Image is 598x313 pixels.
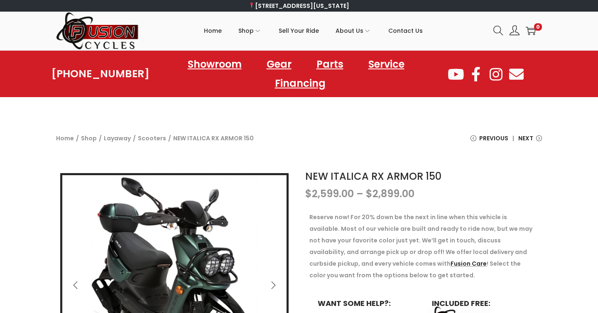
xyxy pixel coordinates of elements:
[309,211,538,281] p: Reserve now! For 20% down be the next in line when this vehicle is available. Most of our vehicle...
[179,55,250,74] a: Showroom
[258,55,300,74] a: Gear
[356,187,363,201] span: –
[451,259,487,268] a: Fusion Care
[336,12,372,49] a: About Us
[133,132,136,144] span: /
[168,132,171,144] span: /
[249,2,350,10] a: [STREET_ADDRESS][US_STATE]
[264,276,282,294] button: Next
[308,55,352,74] a: Parts
[139,12,487,49] nav: Primary navigation
[279,20,319,41] span: Sell Your Ride
[66,276,85,294] button: Previous
[471,132,508,150] a: Previous
[173,132,254,144] span: NEW ITALICA RX ARMOR 150
[518,132,542,150] a: Next
[238,20,254,41] span: Shop
[360,55,413,74] a: Service
[99,132,102,144] span: /
[388,20,423,41] span: Contact Us
[366,187,373,201] span: $
[56,134,74,142] a: Home
[526,26,536,36] a: 0
[76,132,79,144] span: /
[518,132,533,144] span: Next
[104,134,131,142] a: Layaway
[318,300,415,307] h6: WANT SOME HELP?:
[51,68,149,80] a: [PHONE_NUMBER]
[204,20,222,41] span: Home
[279,12,319,49] a: Sell Your Ride
[267,74,334,93] a: Financing
[305,187,312,201] span: $
[336,20,363,41] span: About Us
[238,12,262,49] a: Shop
[249,2,255,8] img: 📍
[149,55,447,93] nav: Menu
[81,134,97,142] a: Shop
[366,187,414,201] bdi: 2,899.00
[388,12,423,49] a: Contact Us
[479,132,508,144] span: Previous
[204,12,222,49] a: Home
[138,134,166,142] a: Scooters
[432,300,529,307] h6: INCLUDED FREE:
[56,12,139,50] img: Woostify retina logo
[305,187,354,201] bdi: 2,599.00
